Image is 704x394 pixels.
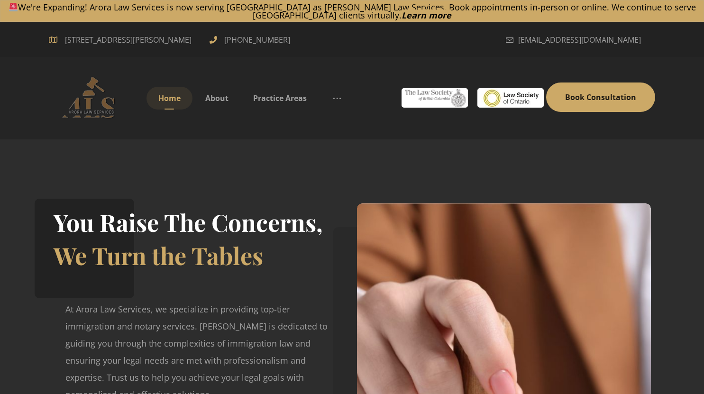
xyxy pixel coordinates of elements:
[210,34,293,44] a: [PHONE_NUMBER]
[402,9,451,21] a: Learn more
[49,34,195,44] a: [STREET_ADDRESS][PERSON_NAME]
[222,32,293,47] span: [PHONE_NUMBER]
[49,76,134,119] a: Advocate (IN) | Barrister (CA) | Solicitor | Notary Public
[565,92,636,102] span: Book Consultation
[241,87,319,110] a: Practice Areas
[49,76,134,119] img: Arora Law Services
[253,93,307,103] span: Practice Areas
[158,93,181,103] span: Home
[146,87,192,110] a: Home
[205,93,229,103] span: About
[320,87,355,110] a: More links
[518,32,641,47] span: [EMAIL_ADDRESS][DOMAIN_NAME]
[9,3,18,11] img: 🚨
[402,88,468,108] img: #
[0,3,704,19] p: We're Expanding! Arora Law Services is now serving [GEOGRAPHIC_DATA] as [PERSON_NAME] Law Service...
[54,239,263,271] span: We Turn the Tables
[546,82,655,112] a: Book Consultation
[477,88,544,108] img: #
[61,32,195,47] span: [STREET_ADDRESS][PERSON_NAME]
[54,206,323,239] h2: You Raise The Concerns,
[193,87,240,110] a: About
